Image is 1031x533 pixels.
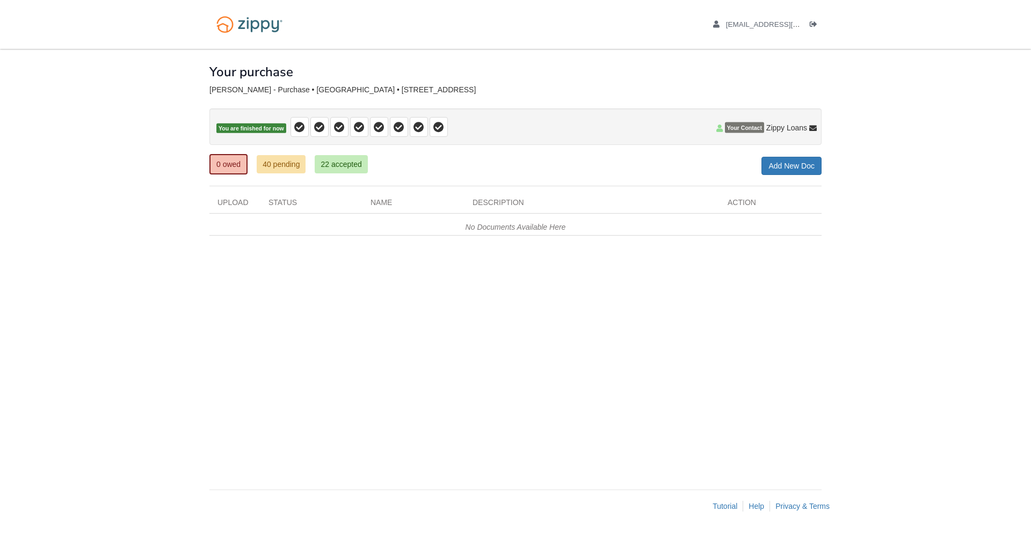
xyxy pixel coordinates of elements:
[725,122,764,133] span: Your Contact
[362,197,464,213] div: Name
[720,197,822,213] div: Action
[209,85,822,94] div: [PERSON_NAME] - Purchase • [GEOGRAPHIC_DATA] • [STREET_ADDRESS]
[216,123,286,134] span: You are finished for now
[209,154,248,174] a: 0 owed
[209,11,289,38] img: Logo
[209,65,293,79] h1: Your purchase
[766,122,807,133] span: Zippy Loans
[713,20,849,31] a: edit profile
[466,223,566,231] em: No Documents Available Here
[761,157,822,175] a: Add New Doc
[726,20,849,28] span: brittanynolan30@gmail.com
[713,502,737,510] a: Tutorial
[749,502,764,510] a: Help
[209,197,260,213] div: Upload
[260,197,362,213] div: Status
[315,155,367,173] a: 22 accepted
[464,197,720,213] div: Description
[810,20,822,31] a: Log out
[257,155,306,173] a: 40 pending
[775,502,830,510] a: Privacy & Terms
